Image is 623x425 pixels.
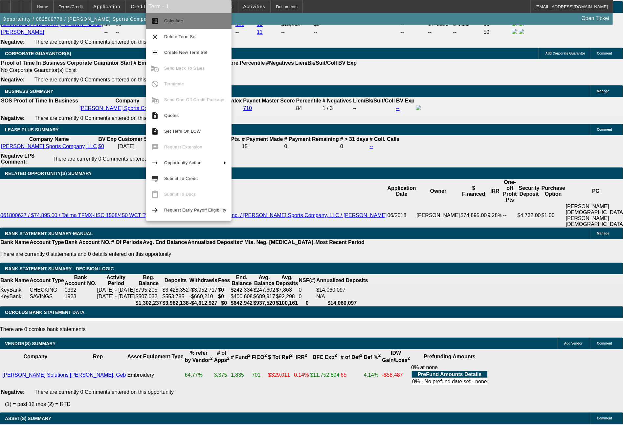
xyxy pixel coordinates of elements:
[223,105,242,112] td: --
[460,179,487,203] th: $ Financed
[164,113,179,118] span: Quotes
[243,98,295,103] b: Paynet Master Score
[268,364,293,386] td: $329,011
[185,364,213,386] td: 64.77%
[1,153,34,165] b: Negative LPS Comment:
[503,179,517,203] th: One-off Profit Pts
[290,353,293,358] sup: 2
[231,364,251,386] td: 1,835
[135,293,162,300] td: $507,032
[111,239,143,246] th: # Of Periods
[281,29,313,36] td: --
[1,77,25,82] b: Negative:
[64,287,97,293] td: 0332
[316,293,368,300] td: N/A
[1,67,360,74] td: No Corporate Guarantor(s) Exist
[151,33,159,41] mat-icon: clear
[564,342,583,345] span: Add Vendor
[597,89,609,93] span: Manage
[253,293,276,300] td: $689,917
[189,300,218,306] th: -$4,612,927
[387,203,416,228] td: 06/2018
[296,105,321,111] div: 84
[541,203,566,228] td: $1.00
[1,29,44,35] a: [PERSON_NAME]
[248,353,251,358] sup: 2
[231,287,253,293] td: $242,334
[1,60,66,66] th: Proof of Time In Business
[135,274,162,287] th: Beg. Balance
[364,364,381,386] td: 4.14%
[5,127,59,132] span: LEASE PLUS SUMMARY
[135,300,162,306] th: $1,302,237
[253,274,276,287] th: Avg. Balance
[487,203,503,228] td: 9.28%
[164,50,208,55] span: Create New Term Set
[396,98,414,103] b: BV Exp
[0,212,387,218] a: 061800627 / $74,895.00 / Tajima TFMX-IISC 1508/450 WCT Type 2 / [PERSON_NAME] Solutions Inc. / [P...
[29,287,64,293] td: CHECKING
[218,274,230,287] th: Fees
[64,293,97,300] td: 1923
[1,39,25,45] b: Negative:
[276,300,299,306] th: $100,161
[460,203,487,228] td: $74,895.00
[416,203,460,228] td: [PERSON_NAME]
[360,353,362,358] sup: 2
[296,98,321,103] b: Percentile
[29,293,64,300] td: SAVINGS
[382,350,410,363] b: IDW Gain/Loss
[252,354,267,360] b: FICO
[97,287,135,293] td: [DATE] - [DATE]
[253,287,276,293] td: $247,602
[276,293,299,300] td: $92,298
[597,342,612,345] span: Comment
[5,341,56,346] span: VENDOR(S) SUMMARY
[162,293,189,300] td: $553,785
[93,4,120,9] span: Application
[316,274,368,287] th: Annualized Deposits
[151,49,159,56] mat-icon: add
[512,29,517,34] img: facebook-icon.png
[64,239,111,246] th: Bank Account NO.
[240,60,265,66] b: Percentile
[517,179,541,203] th: Security Deposit
[412,378,487,385] td: 0% - No prefund date set - none
[64,274,97,287] th: Bank Account NO.
[164,208,226,212] span: Request Early Payoff Eligibility
[151,127,159,135] mat-icon: description
[364,354,381,360] b: Def %
[418,371,482,377] b: PreFund Amounts Details
[1,98,12,104] th: SOS
[164,176,198,181] span: Submit To Credit
[5,401,623,407] p: (1) = past 12 mos (2) = RTD
[3,16,213,22] span: Opportunity / 082500776 / [PERSON_NAME] Sports Company, LLC / [PERSON_NAME]
[597,232,609,235] span: Manage
[126,0,173,13] button: Credit Package
[162,274,189,287] th: Deposits
[0,251,365,257] p: There are currently 0 statements and 0 details entered on this opportunity
[79,105,175,111] a: [PERSON_NAME] Sports Company, LLC
[2,372,69,378] a: [PERSON_NAME] Solutions
[164,18,183,23] span: Calculate
[127,364,184,386] td: Embroidery
[314,29,400,36] td: --
[235,29,256,36] td: --
[210,356,212,361] sup: 2
[341,354,363,360] b: # of Def
[135,287,162,293] td: $795,205
[335,353,337,358] sup: 2
[5,171,92,176] span: RELATED OPPORTUNITY(S) SUMMARY
[240,239,315,246] th: # Mts. Neg. [MEDICAL_DATA].
[294,364,309,386] td: 0.14%
[353,98,395,103] b: Lien/Bk/Suit/Coll
[231,274,253,287] th: End. Balance
[541,179,566,203] th: Purchase Option
[231,293,253,300] td: $400,608
[597,416,612,420] span: Comment
[340,143,369,150] td: 0
[378,353,381,358] sup: 2
[597,128,612,131] span: Comment
[53,156,192,162] span: There are currently 0 Comments entered on this opportunity
[316,287,368,293] div: $14,060,097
